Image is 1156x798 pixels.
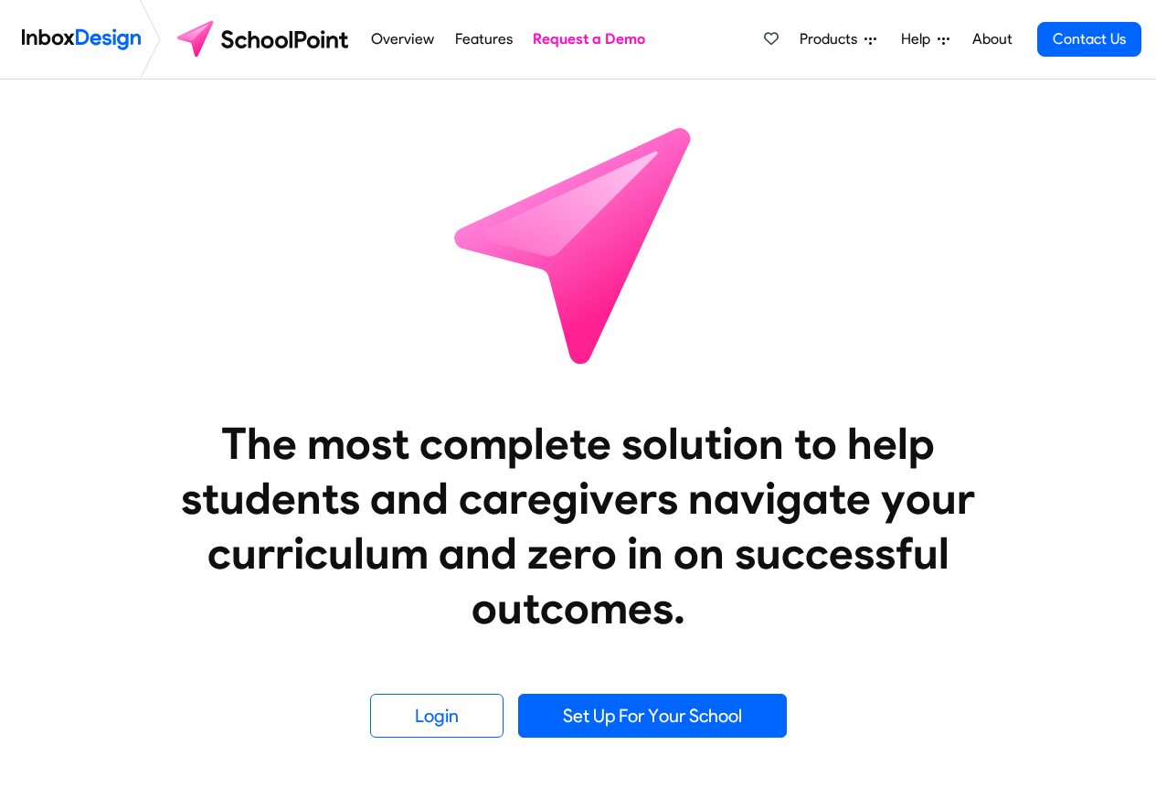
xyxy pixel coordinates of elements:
[450,21,517,58] a: Features
[518,694,787,738] a: Set Up For Your School
[370,694,504,738] a: Login
[901,28,938,50] span: Help
[967,21,1017,58] a: About
[792,21,884,58] a: Products
[366,21,440,58] a: Overview
[800,28,864,50] span: Products
[528,21,651,58] a: Request a Demo
[894,21,957,58] a: Help
[414,80,743,409] img: icon_schoolpoint.svg
[168,17,361,61] img: schoolpoint logo
[1037,22,1141,57] a: Contact Us
[144,416,1013,635] heading: The most complete solution to help students and caregivers navigate your curriculum and zero in o...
